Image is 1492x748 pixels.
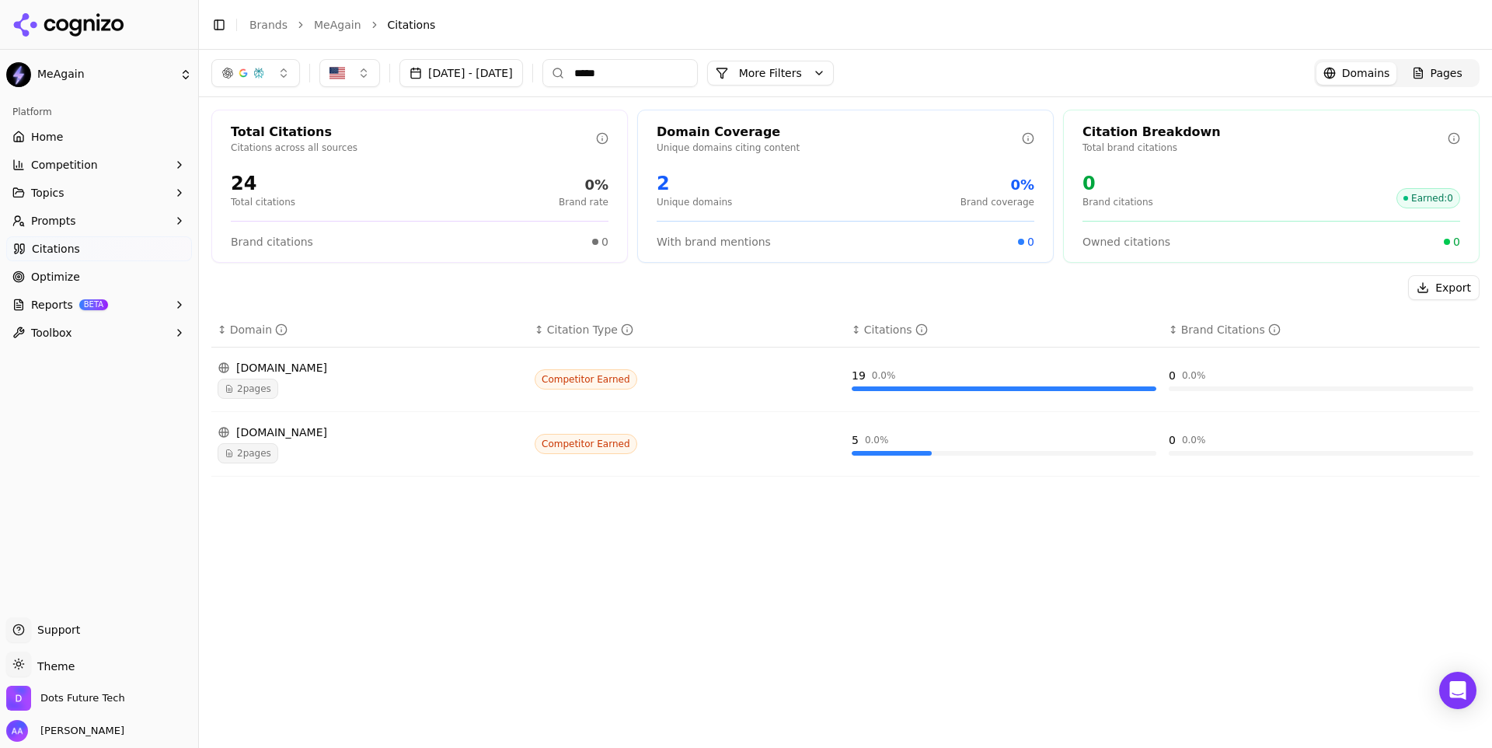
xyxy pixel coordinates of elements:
[31,660,75,673] span: Theme
[852,322,1156,337] div: ↕Citations
[852,368,866,383] div: 19
[6,264,192,289] a: Optimize
[230,322,288,337] div: Domain
[6,720,28,742] img: Ameer Asghar
[535,434,637,454] span: Competitor Earned
[37,68,173,82] span: MeAgain
[6,686,31,711] img: Dots Future Tech
[314,17,361,33] a: MeAgain
[872,369,896,382] div: 0.0 %
[218,443,278,463] span: 2 pages
[1431,65,1462,81] span: Pages
[845,313,1163,348] th: totalCitationCount
[1396,188,1460,208] span: Earned : 0
[960,196,1034,208] p: Brand coverage
[1163,313,1480,348] th: brandCitationCount
[1169,368,1176,383] div: 0
[40,691,125,705] span: Dots Future Tech
[231,196,295,208] p: Total citations
[559,174,608,196] div: 0%
[6,180,192,205] button: Topics
[1182,434,1206,446] div: 0.0 %
[231,234,313,250] span: Brand citations
[864,322,928,337] div: Citations
[231,142,596,154] p: Citations across all sources
[218,425,522,440] div: [DOMAIN_NAME]
[31,297,73,313] span: Reports
[960,174,1034,196] div: 0%
[707,61,834,86] button: More Filters
[249,17,1448,33] nav: breadcrumb
[31,213,76,229] span: Prompts
[852,432,859,448] div: 5
[1181,322,1281,337] div: Brand Citations
[1082,234,1170,250] span: Owned citations
[1082,142,1448,154] p: Total brand citations
[6,720,124,742] button: Open user button
[1027,234,1034,250] span: 0
[865,434,889,446] div: 0.0 %
[31,129,63,145] span: Home
[1342,65,1390,81] span: Domains
[1408,275,1480,300] button: Export
[1169,432,1176,448] div: 0
[31,269,80,285] span: Optimize
[6,62,31,87] img: MeAgain
[1082,171,1153,196] div: 0
[6,124,192,149] a: Home
[657,196,732,208] p: Unique domains
[6,208,192,233] button: Prompts
[79,299,108,310] span: BETA
[6,686,125,711] button: Open organization switcher
[31,622,80,638] span: Support
[231,171,295,196] div: 24
[559,196,608,208] p: Brand rate
[1169,322,1473,337] div: ↕Brand Citations
[32,241,80,257] span: Citations
[211,313,528,348] th: domain
[1082,123,1448,142] div: Citation Breakdown
[657,171,732,196] div: 2
[329,65,345,81] img: United States
[528,313,845,348] th: citationTypes
[601,234,608,250] span: 0
[31,325,72,341] span: Toolbox
[6,152,192,177] button: Competition
[6,292,192,317] button: ReportsBETA
[218,379,278,399] span: 2 pages
[249,19,288,31] a: Brands
[218,360,522,376] div: [DOMAIN_NAME]
[547,322,633,337] div: Citation Type
[6,320,192,345] button: Toolbox
[1082,196,1153,208] p: Brand citations
[1439,672,1476,709] div: Open Intercom Messenger
[231,123,596,142] div: Total Citations
[31,185,64,201] span: Topics
[31,157,98,173] span: Competition
[1453,234,1460,250] span: 0
[657,123,1022,142] div: Domain Coverage
[657,234,771,250] span: With brand mentions
[6,236,192,261] a: Citations
[211,313,1480,477] div: Data table
[1182,369,1206,382] div: 0.0 %
[6,100,192,124] div: Platform
[657,142,1022,154] p: Unique domains citing content
[218,322,522,337] div: ↕Domain
[34,724,124,738] span: [PERSON_NAME]
[399,59,523,87] button: [DATE] - [DATE]
[535,369,637,390] span: Competitor Earned
[535,322,839,337] div: ↕Citation Type
[388,17,436,33] span: Citations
